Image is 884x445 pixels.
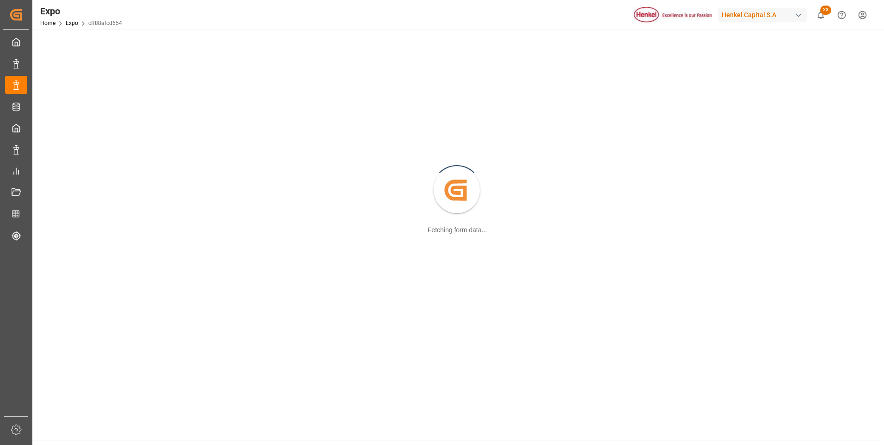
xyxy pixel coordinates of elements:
button: Henkel Capital S.A [718,6,810,24]
button: Help Center [831,5,852,25]
img: Henkel%20logo.jpg_1689854090.jpg [634,7,712,23]
a: Home [40,20,55,26]
button: show 23 new notifications [810,5,831,25]
div: Fetching form data... [428,225,487,235]
a: Expo [66,20,78,26]
span: 23 [820,6,831,15]
div: Expo [40,4,122,18]
div: Henkel Capital S.A [718,8,807,22]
